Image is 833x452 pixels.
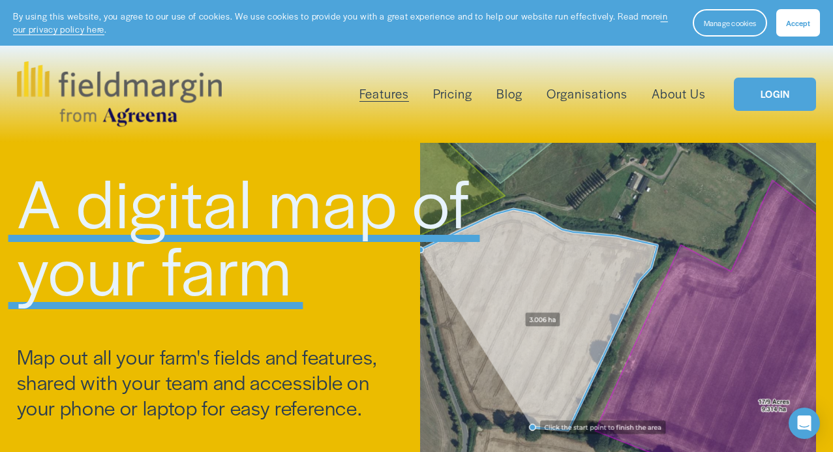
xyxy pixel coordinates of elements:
[17,61,222,127] img: fieldmargin.com
[704,18,756,28] span: Manage cookies
[547,83,628,104] a: Organisations
[786,18,810,28] span: Accept
[359,85,409,103] span: Features
[17,153,485,316] span: A digital map of your farm
[496,83,523,104] a: Blog
[693,9,767,37] button: Manage cookies
[359,83,409,104] a: folder dropdown
[17,342,382,421] span: Map out all your farm's fields and features, shared with your team and accessible on your phone o...
[13,10,668,35] a: in our privacy policy here
[13,10,680,35] p: By using this website, you agree to our use of cookies. We use cookies to provide you with a grea...
[734,78,816,111] a: LOGIN
[789,408,820,439] div: Open Intercom Messenger
[433,83,472,104] a: Pricing
[776,9,820,37] button: Accept
[652,83,706,104] a: About Us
